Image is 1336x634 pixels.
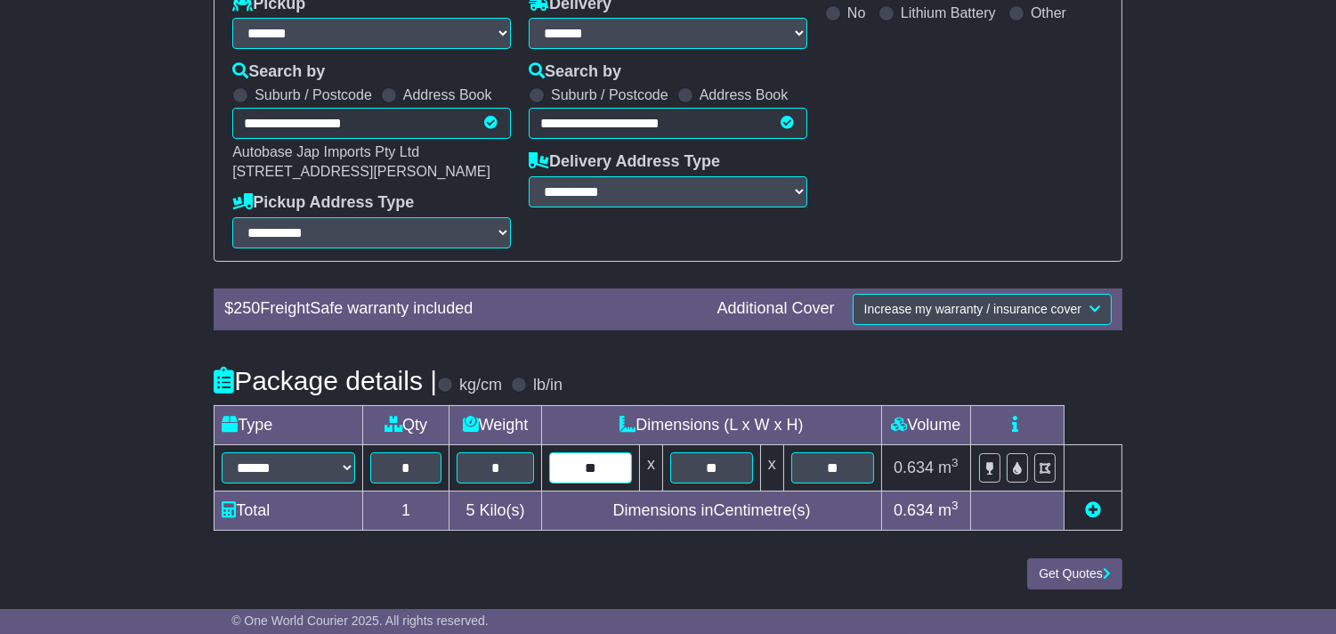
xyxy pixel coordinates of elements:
label: lb/in [533,376,563,395]
td: x [760,444,783,491]
td: x [640,444,663,491]
label: Lithium Battery [901,4,996,21]
span: [STREET_ADDRESS][PERSON_NAME] [232,164,490,179]
td: Total [215,491,363,530]
button: Get Quotes [1027,558,1122,589]
a: Add new item [1085,501,1101,519]
td: Dimensions in Centimetre(s) [542,491,882,530]
div: Additional Cover [708,299,844,319]
label: Search by [232,62,325,82]
label: Suburb / Postcode [255,86,372,103]
span: 5 [466,501,475,519]
td: Type [215,405,363,444]
button: Increase my warranty / insurance cover [853,294,1112,325]
span: 0.634 [894,501,934,519]
sup: 3 [951,499,959,512]
label: Suburb / Postcode [551,86,668,103]
sup: 3 [951,456,959,469]
span: m [938,459,959,476]
span: © One World Courier 2025. All rights reserved. [231,614,489,628]
td: Qty [363,405,449,444]
span: Autobase Jap Imports Pty Ltd [232,144,419,159]
td: 1 [363,491,449,530]
div: $ FreightSafe warranty included [215,299,708,319]
label: Address Book [700,86,789,103]
span: 0.634 [894,459,934,476]
td: Weight [449,405,541,444]
td: Volume [881,405,970,444]
label: Other [1031,4,1066,21]
span: 250 [233,299,260,317]
label: kg/cm [459,376,502,395]
label: Search by [529,62,621,82]
span: Increase my warranty / insurance cover [864,302,1081,316]
h4: Package details | [214,366,437,395]
label: No [847,4,865,21]
label: Pickup Address Type [232,193,414,213]
label: Delivery Address Type [529,152,720,172]
td: Dimensions (L x W x H) [542,405,882,444]
span: m [938,501,959,519]
label: Address Book [403,86,492,103]
td: Kilo(s) [449,491,541,530]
